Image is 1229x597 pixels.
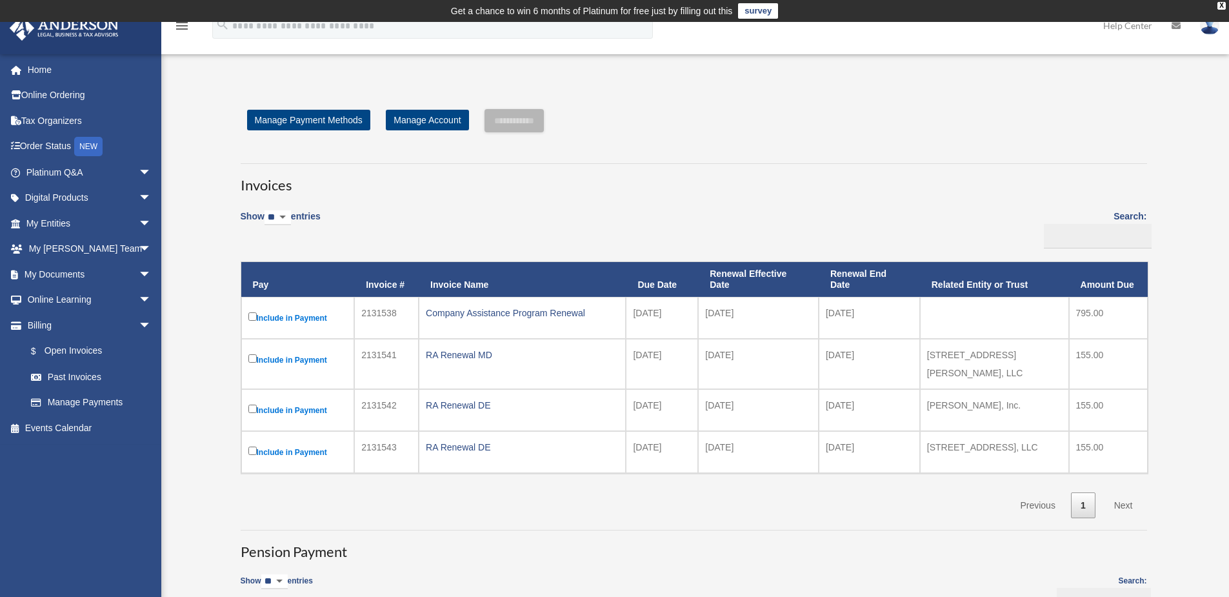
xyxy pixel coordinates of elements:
td: [STREET_ADDRESS][PERSON_NAME], LLC [920,339,1069,389]
div: NEW [74,137,103,156]
div: close [1217,2,1226,10]
a: menu [174,23,190,34]
img: Anderson Advisors Platinum Portal [6,15,123,41]
input: Include in Payment [248,447,257,455]
label: Include in Payment [248,310,348,326]
a: $Open Invoices [18,338,158,365]
a: Manage Payments [18,390,165,416]
a: Tax Organizers [9,108,171,134]
a: My Documentsarrow_drop_down [9,261,171,287]
a: Online Ordering [9,83,171,108]
a: Past Invoices [18,364,165,390]
td: 155.00 [1069,339,1148,389]
td: [DATE] [698,297,819,339]
div: RA Renewal DE [426,396,619,414]
div: Company Assistance Program Renewal [426,304,619,322]
a: Digital Productsarrow_drop_down [9,185,171,211]
td: [DATE] [698,389,819,431]
a: Online Learningarrow_drop_down [9,287,171,313]
a: Home [9,57,171,83]
a: 1 [1071,492,1095,519]
td: [DATE] [819,431,920,473]
td: [DATE] [626,389,698,431]
th: Pay: activate to sort column descending [241,262,355,297]
td: [DATE] [626,297,698,339]
label: Include in Payment [248,402,348,418]
td: 2131542 [354,389,419,431]
th: Related Entity or Trust: activate to sort column ascending [920,262,1069,297]
th: Amount Due: activate to sort column ascending [1069,262,1148,297]
input: Search: [1044,224,1152,248]
i: menu [174,18,190,34]
label: Include in Payment [248,444,348,460]
span: $ [38,343,45,359]
td: [DATE] [626,431,698,473]
select: Showentries [261,574,288,589]
a: Manage Payment Methods [247,110,370,130]
input: Include in Payment [248,312,257,321]
input: Include in Payment [248,405,257,413]
div: RA Renewal DE [426,438,619,456]
a: Platinum Q&Aarrow_drop_down [9,159,171,185]
input: Include in Payment [248,354,257,363]
th: Renewal Effective Date: activate to sort column ascending [698,262,819,297]
span: arrow_drop_down [139,210,165,237]
select: Showentries [265,210,291,225]
span: arrow_drop_down [139,287,165,314]
td: [DATE] [819,297,920,339]
td: 2131538 [354,297,419,339]
a: My [PERSON_NAME] Teamarrow_drop_down [9,236,171,262]
img: User Pic [1200,16,1219,35]
th: Invoice #: activate to sort column ascending [354,262,419,297]
a: Order StatusNEW [9,134,171,160]
span: arrow_drop_down [139,312,165,339]
a: Previous [1010,492,1064,519]
span: arrow_drop_down [139,185,165,212]
td: [DATE] [698,431,819,473]
label: Include in Payment [248,352,348,368]
td: [DATE] [626,339,698,389]
th: Invoice Name: activate to sort column ascending [419,262,626,297]
td: [DATE] [819,389,920,431]
a: Manage Account [386,110,468,130]
td: [DATE] [819,339,920,389]
a: Events Calendar [9,415,171,441]
td: 155.00 [1069,431,1148,473]
span: arrow_drop_down [139,261,165,288]
th: Due Date: activate to sort column ascending [626,262,698,297]
h3: Pension Payment [241,530,1147,562]
a: survey [738,3,778,19]
label: Show entries [241,208,321,238]
a: My Entitiesarrow_drop_down [9,210,171,236]
td: [DATE] [698,339,819,389]
th: Renewal End Date: activate to sort column ascending [819,262,920,297]
td: [STREET_ADDRESS], LLC [920,431,1069,473]
h3: Invoices [241,163,1147,196]
td: 2131543 [354,431,419,473]
a: Next [1104,492,1143,519]
td: 155.00 [1069,389,1148,431]
label: Search: [1039,208,1147,248]
td: 795.00 [1069,297,1148,339]
td: 2131541 [354,339,419,389]
div: Get a chance to win 6 months of Platinum for free just by filling out this [451,3,733,19]
td: [PERSON_NAME], Inc. [920,389,1069,431]
i: search [215,17,230,32]
div: RA Renewal MD [426,346,619,364]
span: arrow_drop_down [139,236,165,263]
span: arrow_drop_down [139,159,165,186]
a: Billingarrow_drop_down [9,312,165,338]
